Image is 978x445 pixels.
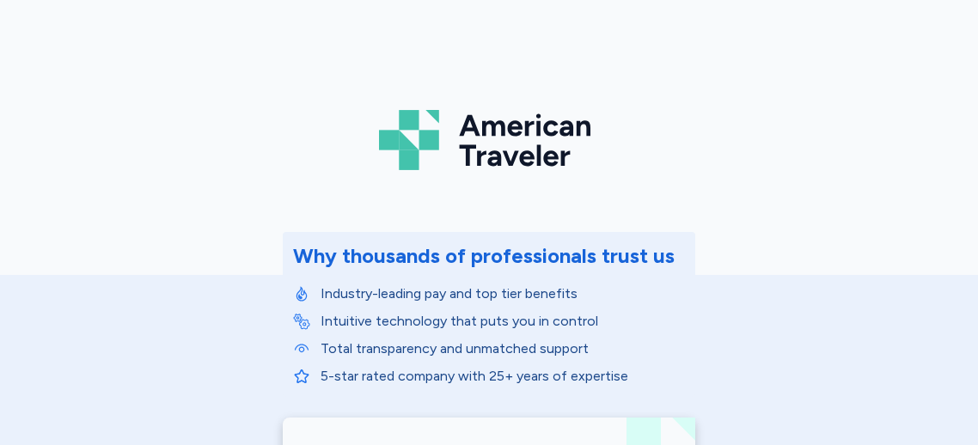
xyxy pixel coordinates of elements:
[321,338,685,359] p: Total transparency and unmatched support
[379,103,599,177] img: Logo
[321,283,685,304] p: Industry-leading pay and top tier benefits
[293,242,675,270] div: Why thousands of professionals trust us
[321,311,685,332] p: Intuitive technology that puts you in control
[321,366,685,387] p: 5-star rated company with 25+ years of expertise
